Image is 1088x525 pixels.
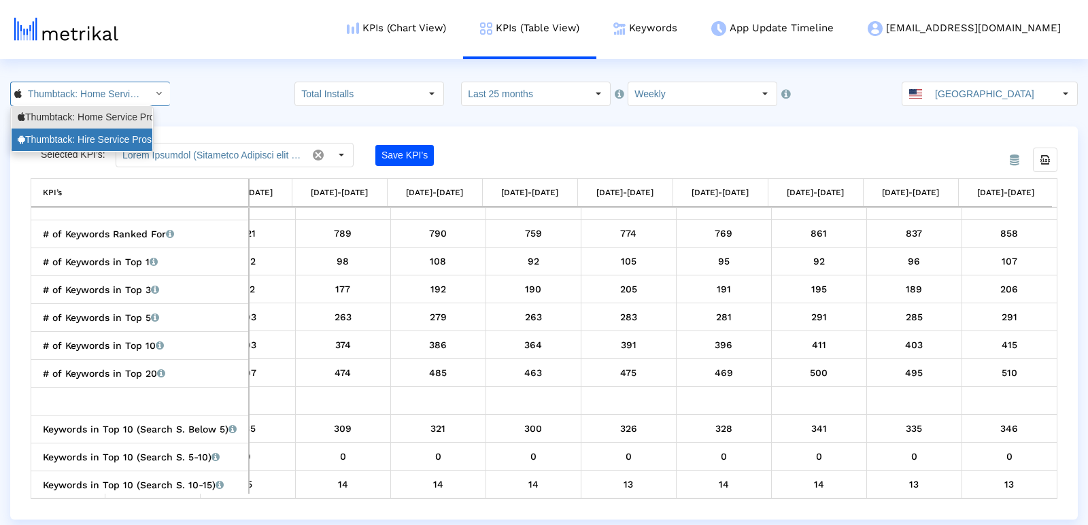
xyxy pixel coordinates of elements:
div: # of Keywords Ranked For [43,225,243,243]
div: 9/6/25 [777,364,862,382]
div: Selected KPI’s: [41,143,116,167]
div: 8/9/25 [396,280,481,298]
div: 9/6/25 [777,420,862,437]
div: Thumbtack: Hire Service Pros <com.thumbtack.consumer> [18,133,146,146]
div: 8/16/25 [491,336,576,354]
div: # of Keywords in Top 5 [43,309,243,326]
div: 8/2/25 [301,364,386,382]
div: 9/20/25 [967,364,1053,382]
div: Data grid [31,178,1057,499]
img: kpi-chart-menu-icon.png [347,22,359,34]
td: Column 08/17/25-08/23/25 [577,179,673,207]
div: # of Keywords in Top 3 [43,281,243,299]
div: 9/6/25 [777,308,862,326]
div: 8/16/25 [491,447,576,465]
td: Column 08/03/25-08/09/25 [387,179,482,207]
div: Thumbtack: Home Service Pros <852703300> [18,111,146,124]
div: 8/9/25 [396,420,481,437]
div: Select [1054,82,1077,105]
div: 9/6/25 [777,336,862,354]
div: KPI’s [43,184,62,201]
div: 8/23/25 [586,420,671,437]
div: 9/6/25 [777,475,862,493]
td: Column 08/24/25-08/30/25 [673,179,768,207]
div: 8/23/25 [586,475,671,493]
img: my-account-menu-icon.png [868,21,883,36]
div: 9/13/25 [872,308,957,326]
div: 8/2/25 [301,280,386,298]
td: Column 09/14/25-09/20/25 [958,179,1053,207]
div: 9/13/25 [872,447,957,465]
div: 8/16/25 [491,475,576,493]
div: [DATE]-[DATE] [406,184,463,201]
div: 8/2/25 [301,224,386,242]
div: 8/30/25 [681,252,766,270]
div: 8/2/25 [301,475,386,493]
div: Select [753,82,777,105]
div: 8/16/25 [491,364,576,382]
div: [DATE]-[DATE] [596,184,653,201]
div: 9/6/25 [777,224,862,242]
div: 9/13/25 [872,420,957,437]
div: Keywords in Top 10 (Search S. 5-10) [43,448,243,466]
div: Select [147,82,170,105]
div: Select [330,143,353,167]
div: 8/2/25 [301,252,386,270]
div: # of Keywords in Top 20 [43,365,243,382]
div: 9/20/25 [967,420,1053,437]
div: 8/23/25 [586,447,671,465]
div: 9/6/25 [777,447,862,465]
div: Select [420,82,443,105]
div: 9/6/25 [777,252,862,270]
div: 8/16/25 [491,308,576,326]
div: # of Keywords in Top 1 [43,253,243,271]
button: Save KPI’s [375,145,434,166]
div: 8/30/25 [681,420,766,437]
div: Export all data [1033,148,1057,172]
div: 9/13/25 [872,224,957,242]
div: 8/30/25 [681,336,766,354]
img: keywords.png [613,22,626,35]
div: Select [587,82,610,105]
div: 8/9/25 [396,364,481,382]
td: Column 07/27/25-08/02/25 [292,179,387,207]
div: 8/9/25 [396,336,481,354]
div: [DATE]-[DATE] [501,184,558,201]
div: 8/9/25 [396,252,481,270]
div: 8/30/25 [681,308,766,326]
div: 8/2/25 [301,447,386,465]
div: 8/9/25 [396,447,481,465]
div: 9/13/25 [872,336,957,354]
div: 8/30/25 [681,280,766,298]
div: 8/16/25 [491,252,576,270]
div: 9/6/25 [777,280,862,298]
div: 8/30/25 [681,364,766,382]
div: 9/13/25 [872,280,957,298]
div: [DATE]-[DATE] [311,184,368,201]
div: 8/23/25 [586,280,671,298]
td: Column KPI’s [31,179,249,207]
td: Column 09/07/25-09/13/25 [863,179,958,207]
div: 8/9/25 [396,475,481,493]
div: 8/23/25 [586,252,671,270]
div: 8/23/25 [586,336,671,354]
img: app-update-menu-icon.png [711,21,726,36]
div: 8/30/25 [681,447,766,465]
div: 9/20/25 [967,447,1053,465]
div: 9/13/25 [872,252,957,270]
div: 8/23/25 [586,308,671,326]
div: 9/13/25 [872,364,957,382]
div: # of Keywords in Top 10 [43,337,243,354]
div: 9/13/25 [872,475,957,493]
div: 8/30/25 [681,224,766,242]
img: kpi-table-menu-icon.png [480,22,492,35]
div: 9/20/25 [967,280,1053,298]
div: [DATE]-[DATE] [882,184,939,201]
div: 9/20/25 [967,252,1053,270]
div: 9/20/25 [967,475,1053,493]
div: 8/23/25 [586,224,671,242]
div: 8/9/25 [396,224,481,242]
div: 9/20/25 [967,336,1053,354]
div: 8/23/25 [586,364,671,382]
div: [DATE]-[DATE] [787,184,844,201]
